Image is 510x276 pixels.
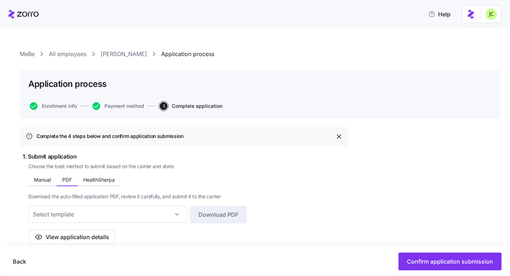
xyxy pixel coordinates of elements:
[13,257,26,266] span: Back
[101,50,147,59] a: [PERSON_NAME]
[428,10,450,18] span: Help
[158,102,222,110] a: 3Complete application
[92,102,144,110] button: Payment method
[104,104,144,109] span: Payment method
[423,7,456,21] button: Help
[28,163,174,170] span: Choose the best method to submit based on the carrier and state
[161,50,214,59] a: Application process
[160,102,168,110] span: 3
[42,104,77,109] span: Enrollment info
[486,9,497,20] img: 0d5040ea9766abea509702906ec44285
[34,177,51,182] span: Manual
[398,253,501,270] button: Confirm application submission
[28,206,187,223] input: Select template
[190,206,247,223] button: Download PDF
[7,253,32,270] button: Back
[407,257,493,266] span: Confirm application submission
[91,102,144,110] a: Payment method
[20,50,35,59] a: MeBe
[160,102,222,110] button: 3Complete application
[23,152,348,161] span: 1. Submit application
[49,50,86,59] a: All employees
[28,102,77,110] a: Enrollment info
[172,104,222,109] span: Complete application
[198,210,238,219] span: Download PDF
[46,233,109,241] span: View application details
[28,230,115,244] button: View application details
[30,102,77,110] button: Enrollment info
[62,177,72,182] span: PDF
[28,78,107,89] h1: Application process
[28,193,221,200] span: Download the auto-filled application PDF, review it carefully, and submit it to the carrier
[36,133,335,140] div: Complete the 4 steps below and confirm application submission
[83,177,115,182] span: HealthSherpa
